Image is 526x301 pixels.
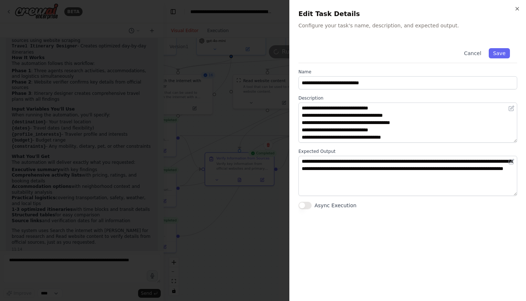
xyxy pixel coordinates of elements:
label: Name [298,69,517,75]
button: Cancel [460,48,485,58]
p: Configure your task's name, description, and expected output. [298,22,517,29]
label: Description [298,95,517,101]
button: Open in editor [507,104,516,113]
button: Open in editor [507,157,516,166]
button: Save [489,48,510,58]
label: Expected Output [298,148,517,154]
label: Async Execution [315,202,357,209]
h2: Edit Task Details [298,9,517,19]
